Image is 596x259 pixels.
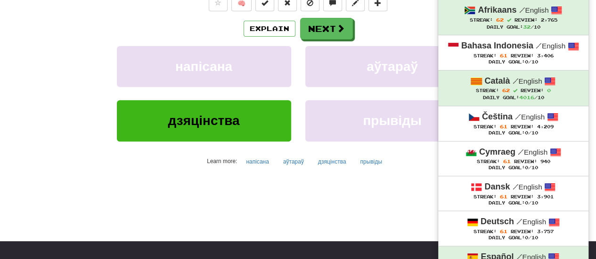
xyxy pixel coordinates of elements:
[438,141,588,176] a: Cymraeg /English Streak: 61 Review: 940 Daily Goal:0/10
[514,159,537,164] span: Review:
[506,18,511,22] span: Streak includes today.
[448,59,579,65] div: Daily Goal: /10
[438,106,588,141] a: Čeština /English Streak: 61 Review: 4,209 Daily Goal:0/10
[499,53,507,58] span: 61
[448,130,579,136] div: Daily Goal: /10
[525,200,528,205] span: 0
[499,194,507,199] span: 61
[525,130,528,135] span: 0
[523,24,530,30] span: 32
[537,53,553,58] span: 3,406
[438,211,588,245] a: Deutsch /English Streak: 61 Review: 3,757 Daily Goal:0/10
[518,148,547,156] small: English
[168,113,240,128] span: дзяцінства
[175,59,232,74] span: напісана
[513,88,517,93] span: Streak includes today.
[510,53,533,58] span: Review:
[117,100,291,141] button: дзяцінства
[461,41,533,50] strong: Bahasa Indonesia
[525,165,528,170] span: 0
[512,77,542,85] small: English
[537,124,553,129] span: 4,209
[525,59,528,64] span: 0
[478,5,516,15] strong: Afrikaans
[448,24,579,31] div: Daily Goal: /10
[521,88,544,93] span: Review:
[499,124,507,129] span: 61
[244,21,295,37] button: Explain
[479,147,515,157] strong: Cymraeg
[438,71,588,106] a: Català /English Streak: 62 Review: 0 Daily Goal:4016/10
[469,17,492,23] span: Streak:
[438,35,588,70] a: Bahasa Indonesia /English Streak: 61 Review: 3,406 Daily Goal:0/10
[476,159,499,164] span: Streak:
[510,229,533,234] span: Review:
[519,94,534,100] span: 4016
[510,124,533,129] span: Review:
[241,155,274,169] button: напісана
[516,218,546,226] small: English
[300,18,353,39] button: Next
[482,112,513,121] strong: Čeština
[514,17,537,23] span: Review:
[473,229,496,234] span: Streak:
[473,53,496,58] span: Streak:
[207,158,237,165] small: Learn more:
[510,194,533,199] span: Review:
[484,182,510,191] strong: Dansk
[516,217,523,226] span: /
[540,159,550,164] span: 940
[476,88,499,93] span: Streak:
[547,87,551,93] span: 0
[515,112,521,121] span: /
[499,228,507,234] span: 61
[525,235,528,240] span: 0
[473,194,496,199] span: Streak:
[512,182,518,191] span: /
[355,155,387,169] button: прывіды
[519,6,548,14] small: English
[448,200,579,206] div: Daily Goal: /10
[313,155,351,169] button: дзяцінства
[537,229,553,234] span: 3,757
[448,235,579,241] div: Daily Goal: /10
[536,41,542,50] span: /
[367,59,418,74] span: аўтараў
[540,17,557,23] span: 2,765
[518,148,524,156] span: /
[448,165,579,171] div: Daily Goal: /10
[484,76,510,86] strong: Català
[481,217,514,226] strong: Deutsch
[448,94,579,101] div: Daily Goal: /10
[519,6,525,14] span: /
[503,158,510,164] span: 61
[512,183,542,191] small: English
[278,155,309,169] button: аўтараў
[502,87,510,93] span: 62
[496,17,503,23] span: 62
[305,100,480,141] button: прывіды
[473,124,496,129] span: Streak:
[536,42,565,50] small: English
[512,77,518,85] span: /
[438,176,588,211] a: Dansk /English Streak: 61 Review: 3,901 Daily Goal:0/10
[515,113,545,121] small: English
[537,194,553,199] span: 3,901
[117,46,291,87] button: напісана
[305,46,480,87] button: аўтараў
[363,113,422,128] span: прывіды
